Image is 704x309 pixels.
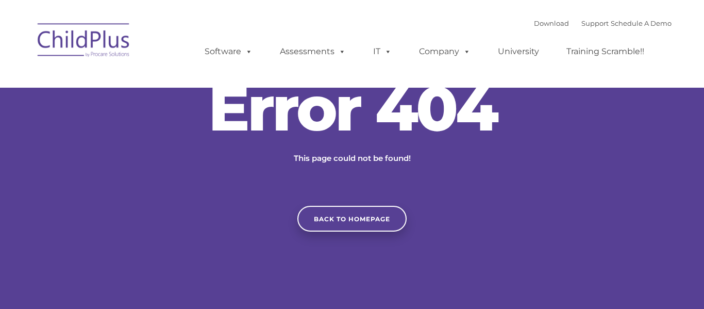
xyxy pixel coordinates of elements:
img: ChildPlus by Procare Solutions [32,16,136,68]
a: Training Scramble!! [556,41,655,62]
a: Assessments [270,41,356,62]
p: This page could not be found! [244,152,460,165]
a: Company [409,41,481,62]
a: Download [534,19,569,27]
h2: Error 404 [197,77,507,139]
a: Software [194,41,263,62]
a: Back to homepage [297,206,407,232]
a: Schedule A Demo [611,19,672,27]
a: IT [363,41,402,62]
a: Support [581,19,609,27]
a: University [488,41,549,62]
font: | [534,19,672,27]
